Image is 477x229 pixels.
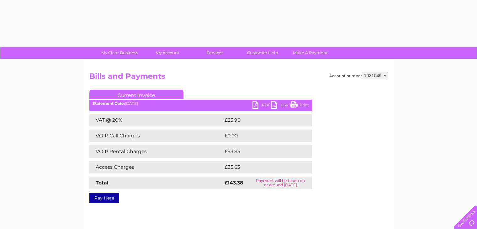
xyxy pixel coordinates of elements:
a: Print [290,101,309,110]
a: Pay Here [89,193,119,203]
td: £35.63 [223,161,299,173]
a: Current Invoice [89,90,183,99]
div: Account number [329,72,388,79]
td: Access Charges [89,161,223,173]
td: VOIP Rental Charges [89,145,223,158]
strong: Total [96,180,109,186]
a: PDF [252,101,271,110]
div: [DATE] [89,101,312,106]
td: Payment will be taken on or around [DATE] [249,177,312,189]
td: £23.90 [223,114,299,126]
a: Make A Payment [284,47,336,59]
a: My Account [141,47,193,59]
h2: Bills and Payments [89,72,388,84]
a: Customer Help [237,47,289,59]
b: Statement Date: [93,101,125,106]
td: VOIP Call Charges [89,130,223,142]
td: £83.85 [223,145,299,158]
a: Services [189,47,241,59]
strong: £143.38 [225,180,243,186]
a: My Clear Business [94,47,146,59]
a: CSV [271,101,290,110]
td: VAT @ 20% [89,114,223,126]
td: £0.00 [223,130,298,142]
